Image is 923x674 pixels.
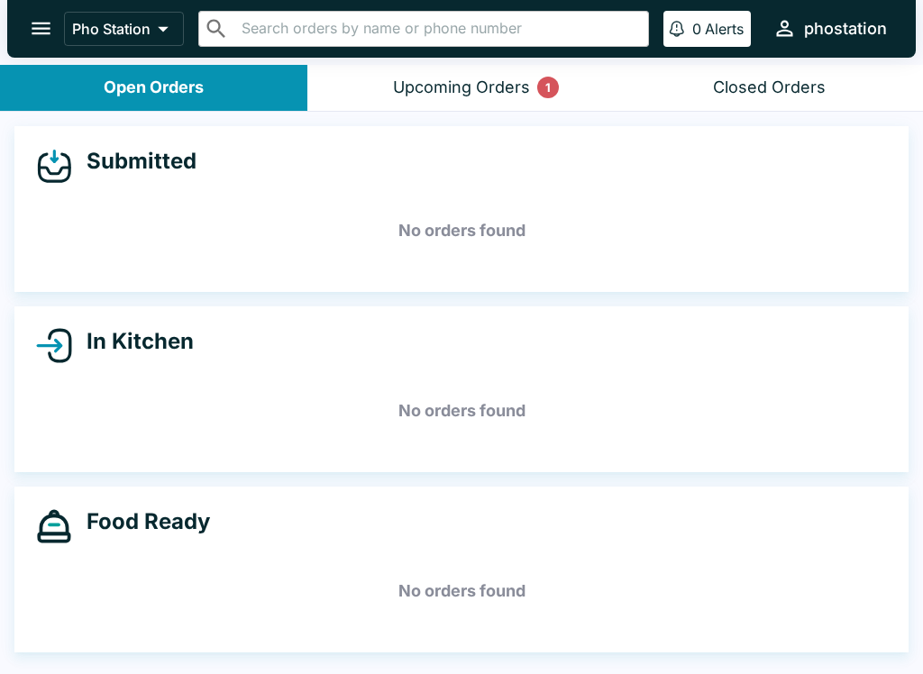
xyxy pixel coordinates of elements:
[36,559,887,624] h5: No orders found
[804,18,887,40] div: phostation
[104,77,204,98] div: Open Orders
[72,20,151,38] p: Pho Station
[705,20,744,38] p: Alerts
[18,5,64,51] button: open drawer
[236,16,641,41] input: Search orders by name or phone number
[72,328,194,355] h4: In Kitchen
[545,78,551,96] p: 1
[72,508,210,535] h4: Food Ready
[713,77,826,98] div: Closed Orders
[36,198,887,263] h5: No orders found
[72,148,196,175] h4: Submitted
[692,20,701,38] p: 0
[36,378,887,443] h5: No orders found
[64,12,184,46] button: Pho Station
[765,9,894,48] button: phostation
[393,77,530,98] div: Upcoming Orders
